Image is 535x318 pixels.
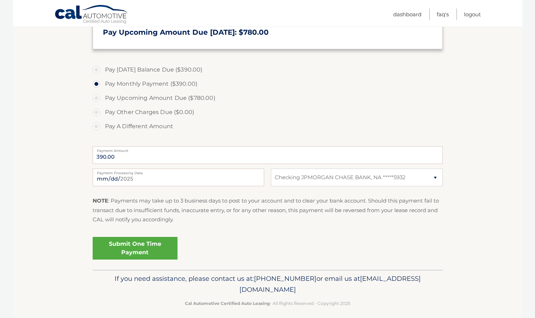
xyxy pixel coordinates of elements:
label: Payment Amount [93,146,443,152]
a: Logout [464,8,481,20]
p: : Payments may take up to 3 business days to post to your account and to clear your bank account.... [93,196,443,224]
label: Pay Monthly Payment ($390.00) [93,77,443,91]
a: FAQ's [437,8,449,20]
strong: NOTE [93,197,108,204]
label: Pay Other Charges Due ($0.00) [93,105,443,119]
label: Pay Upcoming Amount Due ($780.00) [93,91,443,105]
label: Pay [DATE] Balance Due ($390.00) [93,63,443,77]
input: Payment Date [93,169,264,186]
input: Payment Amount [93,146,443,164]
p: If you need assistance, please contact us at: or email us at [97,273,438,296]
p: - All Rights Reserved - Copyright 2025 [97,300,438,307]
a: Submit One Time Payment [93,237,178,260]
a: Cal Automotive [54,5,129,25]
a: Dashboard [393,8,421,20]
span: [PHONE_NUMBER] [254,274,316,283]
label: Pay A Different Amount [93,119,443,134]
strong: Cal Automotive Certified Auto Leasing [185,301,270,306]
h3: Pay Upcoming Amount Due [DATE]: $780.00 [103,28,432,37]
label: Payment Processing Date [93,169,264,174]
